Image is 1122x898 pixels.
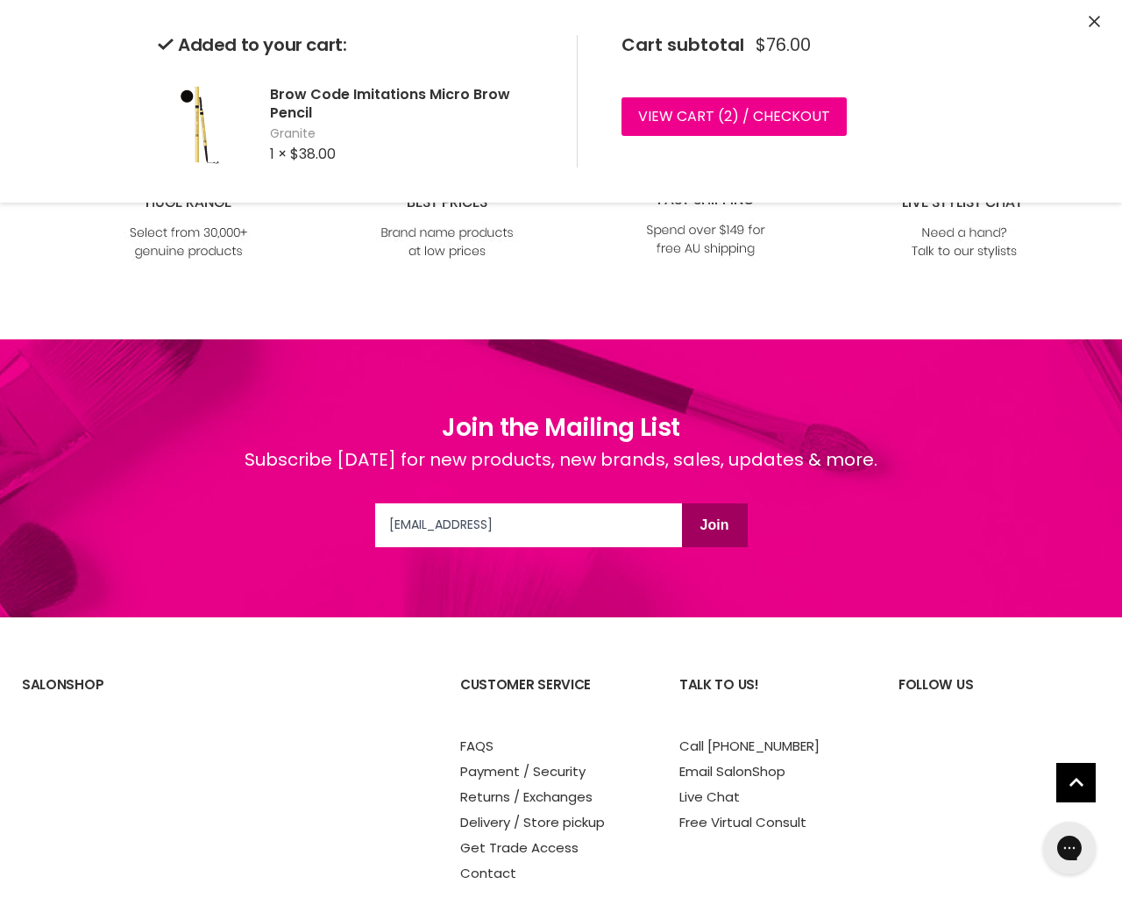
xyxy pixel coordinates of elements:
[679,788,740,806] a: Live Chat
[460,838,579,857] a: Get Trade Access
[158,35,549,55] h2: Added to your cart:
[756,35,811,55] span: $76.00
[682,503,748,547] button: Join
[375,503,682,547] input: Email
[270,125,549,143] span: Granite
[460,737,494,755] a: FAQS
[679,762,785,780] a: Email SalonShop
[621,32,744,57] span: Cart subtotal
[460,663,644,736] h2: Customer Service
[898,663,1100,736] h2: Follow us
[679,663,863,736] h2: Talk to us!
[1056,763,1096,802] a: Back to top
[290,144,336,164] span: $38.00
[621,97,847,136] a: View cart (2) / Checkout
[22,663,206,736] h2: SalonShop
[1089,13,1100,32] button: Close
[270,85,549,122] h2: Brow Code Imitations Micro Brow Pencil
[1034,816,1104,880] iframe: Gorgias live chat messenger
[460,813,605,831] a: Delivery / Store pickup
[158,80,245,167] img: Brow Code Imitations Micro Brow Pencil
[679,737,820,755] a: Call [PHONE_NUMBER]
[724,106,732,126] span: 2
[460,788,593,806] a: Returns / Exchanges
[1056,763,1096,809] span: Back to top
[245,410,877,446] h1: Join the Mailing List
[245,446,877,503] div: Subscribe [DATE] for new products, new brands, sales, updates & more.
[679,813,806,831] a: Free Virtual Consult
[460,864,516,882] a: Contact
[270,144,287,164] span: 1 ×
[460,762,586,780] a: Payment / Security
